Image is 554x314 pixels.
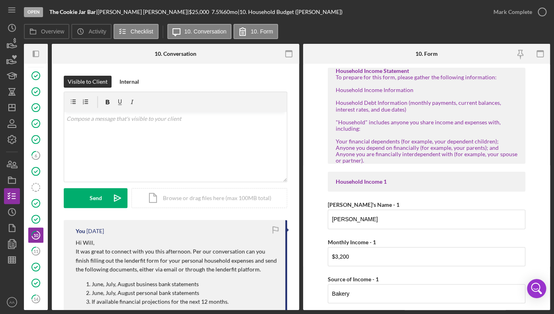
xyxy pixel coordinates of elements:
button: Visible to Client [64,76,112,88]
a: 6 [28,147,44,163]
button: Overview [24,24,69,39]
label: Source of Income - 1 [328,276,379,283]
label: Monthly Income - 1 [328,239,376,245]
p: Hi Will, [76,238,277,247]
button: Internal [115,76,143,88]
div: Send [90,188,102,208]
div: Open [24,7,43,17]
div: 10. Conversation [155,51,196,57]
label: Checklist [131,28,153,35]
div: 10. Form [415,51,438,57]
tspan: 11 [33,248,38,253]
div: 60 mo [223,9,238,15]
tspan: 10 [33,232,39,237]
div: | 10. Household Budget ([PERSON_NAME]) [238,9,343,15]
button: 10. Form [233,24,278,39]
button: Send [64,188,127,208]
text: AA [10,300,15,304]
div: Household Income Statement [336,68,517,74]
label: 10. Conversation [184,28,227,35]
button: Mark Complete [485,4,550,20]
div: To prepare for this form, please gather the following information: Household Income Information H... [336,74,517,164]
span: $25,000 [189,8,209,15]
button: AA [4,294,20,310]
b: The Cookie Jar Bar [49,8,96,15]
label: Activity [88,28,106,35]
button: Activity [71,24,111,39]
div: 7.5 % [211,9,223,15]
a: 10 [28,227,44,243]
label: 10. Form [251,28,273,35]
p: It was great to connect with you this afternoon. Per our conversation can you finish filling out ... [76,247,277,274]
div: [PERSON_NAME] [PERSON_NAME] | [98,9,189,15]
div: You [76,228,85,234]
p: June, July, August personal bank statements [92,288,277,297]
div: Mark Complete [493,4,532,20]
div: Open Intercom Messenger [527,279,546,298]
p: June, July, August business bank statements [92,280,277,288]
a: 11 [28,243,44,259]
tspan: 6 [35,153,37,158]
p: If available financial projections for the next 12 months. [92,297,277,306]
a: 14 [28,291,44,307]
div: Internal [119,76,139,88]
label: Overview [41,28,64,35]
button: Checklist [114,24,159,39]
tspan: 14 [33,296,39,301]
button: 10. Conversation [167,24,232,39]
label: [PERSON_NAME]'s Name - 1 [328,201,399,208]
div: Visible to Client [68,76,108,88]
time: 2025-08-29 22:41 [86,228,104,234]
div: Household Income 1 [336,179,517,185]
div: | [49,9,98,15]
